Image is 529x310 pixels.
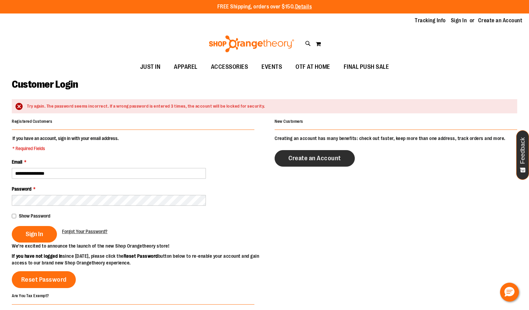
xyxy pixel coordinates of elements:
span: Forgot Your Password? [62,229,107,234]
span: Create an Account [288,154,341,162]
p: Creating an account has many benefits: check out faster, keep more than one address, track orders... [275,135,517,142]
a: EVENTS [255,59,289,75]
a: Sign In [451,17,467,24]
span: Password [12,186,31,192]
span: Reset Password [21,276,67,283]
a: Create an Account [275,150,355,167]
span: Customer Login [12,79,78,90]
span: Sign In [26,230,43,238]
span: Feedback [520,137,526,164]
a: Forgot Your Password? [62,228,107,235]
span: APPAREL [174,59,197,75]
strong: Reset Password [124,253,158,259]
p: We’re excited to announce the launch of the new Shop Orangetheory store! [12,243,264,249]
a: Details [295,4,312,10]
p: FREE Shipping, orders over $150. [217,3,312,11]
button: Sign In [12,226,57,243]
span: Show Password [19,213,50,219]
span: ACCESSORIES [211,59,248,75]
a: ACCESSORIES [204,59,255,75]
strong: Are You Tax Exempt? [12,293,49,298]
a: Tracking Info [415,17,446,24]
a: OTF AT HOME [289,59,337,75]
a: Reset Password [12,271,76,288]
a: FINAL PUSH SALE [337,59,396,75]
span: FINAL PUSH SALE [344,59,389,75]
span: * Required Fields [12,145,119,152]
strong: New Customers [275,119,303,124]
img: Shop Orangetheory [208,35,295,52]
span: EVENTS [261,59,282,75]
span: OTF AT HOME [295,59,330,75]
strong: Registered Customers [12,119,52,124]
span: JUST IN [140,59,161,75]
legend: If you have an account, sign in with your email address. [12,135,119,152]
strong: If you have not logged in [12,253,63,259]
p: since [DATE], please click the button below to re-enable your account and gain access to our bran... [12,253,264,266]
button: Hello, have a question? Let’s chat. [500,283,519,302]
a: Create an Account [478,17,523,24]
span: Email [12,159,22,165]
a: JUST IN [133,59,167,75]
a: APPAREL [167,59,204,75]
button: Feedback - Show survey [516,130,529,180]
div: Try again. The password seems incorrect. If a wrong password is entered 3 times, the account will... [27,103,510,110]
